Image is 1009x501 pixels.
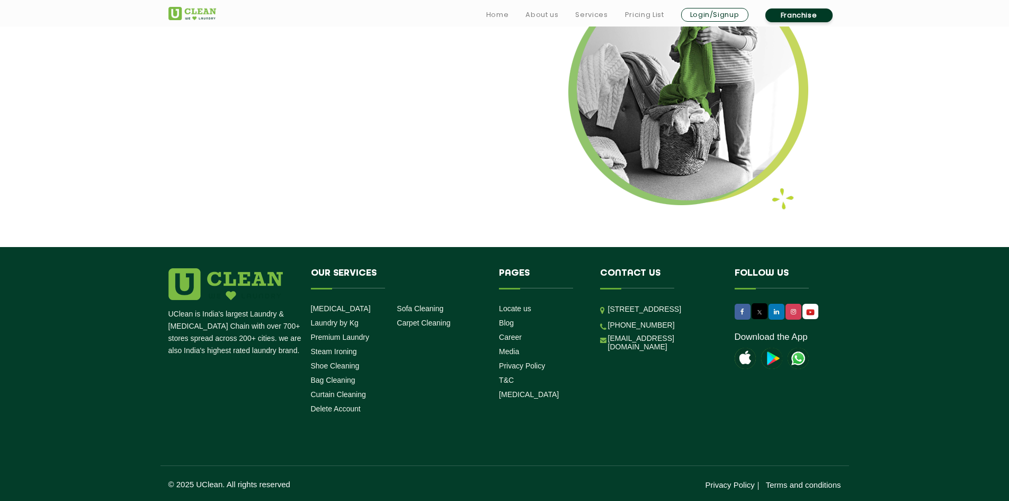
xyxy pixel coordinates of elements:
img: logo.png [168,268,283,300]
a: Home [486,8,509,21]
img: UClean Laundry and Dry Cleaning [788,348,809,369]
a: Premium Laundry [311,333,370,341]
a: Services [575,8,608,21]
a: Sofa Cleaning [397,304,443,313]
a: Steam Ironing [311,347,357,356]
a: [MEDICAL_DATA] [311,304,371,313]
a: [MEDICAL_DATA] [499,390,559,399]
a: Shoe Cleaning [311,362,360,370]
img: UClean Laundry and Dry Cleaning [168,7,216,20]
img: playstoreicon.png [761,348,782,369]
p: © 2025 UClean. All rights reserved [168,480,505,489]
img: UClean Laundry and Dry Cleaning [803,306,817,318]
a: About us [525,8,558,21]
a: [PHONE_NUMBER] [608,321,675,329]
a: Privacy Policy [705,480,754,489]
h4: Pages [499,268,584,288]
h4: Our Services [311,268,484,288]
a: Login/Signup [681,8,748,22]
p: UClean is India's largest Laundry & [MEDICAL_DATA] Chain with over 700+ stores spread across 200+... [168,308,303,357]
a: Locate us [499,304,531,313]
a: Laundry by Kg [311,319,359,327]
a: Carpet Cleaning [397,319,450,327]
h4: Contact us [600,268,719,288]
a: Blog [499,319,514,327]
a: Download the App [735,332,808,342]
h4: Follow us [735,268,828,288]
img: apple-icon.png [735,348,756,369]
p: [STREET_ADDRESS] [608,303,719,315]
a: Pricing List [625,8,664,21]
a: Media [499,347,519,356]
a: T&C [499,376,514,384]
a: Terms and conditions [766,480,841,489]
a: Privacy Policy [499,362,545,370]
a: Bag Cleaning [311,376,355,384]
a: Curtain Cleaning [311,390,366,399]
a: Career [499,333,522,341]
a: [EMAIL_ADDRESS][DOMAIN_NAME] [608,334,719,351]
a: Delete Account [311,405,361,413]
a: Franchise [765,8,833,22]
